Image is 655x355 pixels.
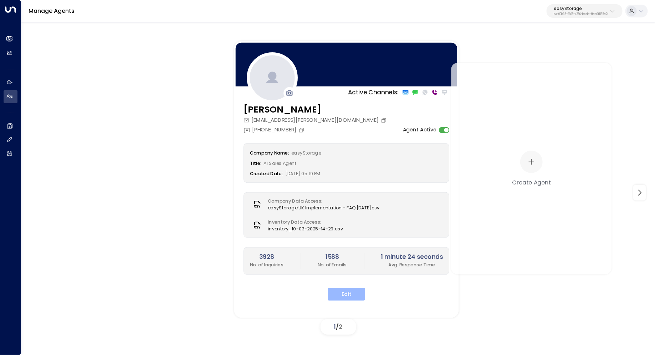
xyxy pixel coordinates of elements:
div: Create Agent [512,178,551,187]
a: Manage Agents [29,7,75,15]
button: easyStorageb4f09b35-6698-4786-bcde-ffeb9f535e2f [547,4,623,18]
label: Created Date: [250,171,283,177]
label: Title: [250,160,262,166]
p: Active Channels: [348,88,399,97]
p: Avg. Response Time [381,262,443,268]
div: [PHONE_NUMBER] [244,126,306,134]
h3: [PERSON_NAME] [244,103,389,116]
button: Edit [328,288,365,301]
h2: 1 minute 24 seconds [381,253,443,262]
label: Company Name: [250,150,289,156]
span: easyStorage UK Implementation - FAQ [DATE]csv [268,204,380,211]
div: [EMAIL_ADDRESS][PERSON_NAME][DOMAIN_NAME] [244,116,389,124]
button: Copy [381,117,389,123]
p: No. of Emails [318,262,347,268]
p: b4f09b35-6698-4786-bcde-ffeb9f535e2f [554,13,608,16]
h2: 1588 [318,253,347,262]
label: Company Data Access: [268,198,376,204]
label: Inventory Data Access: [268,219,339,225]
div: / [321,319,356,335]
span: 1 [334,323,336,331]
label: Agent Active [403,126,437,134]
p: easyStorage [554,6,608,11]
p: No. of Inquiries [250,262,284,268]
h2: 3928 [250,253,284,262]
span: AI Sales Agent [264,160,296,166]
span: easyStorage [291,150,321,156]
span: 2 [339,323,343,331]
span: inventory_10-03-2025-14-29.csv [268,225,343,232]
button: Copy [298,127,306,133]
span: [DATE] 05:19 PM [286,171,321,177]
